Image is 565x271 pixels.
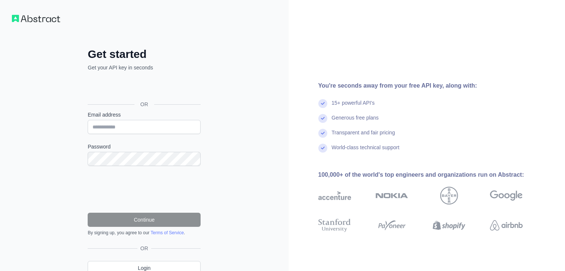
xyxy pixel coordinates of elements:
iframe: reCAPTCHA [88,175,201,204]
label: Email address [88,111,201,118]
img: payoneer [376,217,408,234]
img: check mark [318,114,327,123]
img: bayer [440,187,458,205]
div: 15+ powerful API's [332,99,375,114]
div: Generous free plans [332,114,379,129]
img: stanford university [318,217,351,234]
img: Workflow [12,15,60,22]
img: accenture [318,187,351,205]
img: check mark [318,99,327,108]
button: Continue [88,213,201,227]
img: check mark [318,144,327,153]
a: Terms of Service [150,230,184,235]
div: Transparent and fair pricing [332,129,395,144]
div: 100,000+ of the world's top engineers and organizations run on Abstract: [318,170,546,179]
img: check mark [318,129,327,138]
img: airbnb [490,217,523,234]
img: nokia [376,187,408,205]
p: Get your API key in seconds [88,64,201,71]
img: shopify [433,217,465,234]
h2: Get started [88,48,201,61]
label: Password [88,143,201,150]
div: World-class technical support [332,144,400,159]
div: You're seconds away from your free API key, along with: [318,81,546,90]
div: By signing up, you agree to our . [88,230,201,236]
span: OR [134,101,154,108]
span: OR [137,245,151,252]
img: google [490,187,523,205]
iframe: Sign in with Google Button [84,79,203,96]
